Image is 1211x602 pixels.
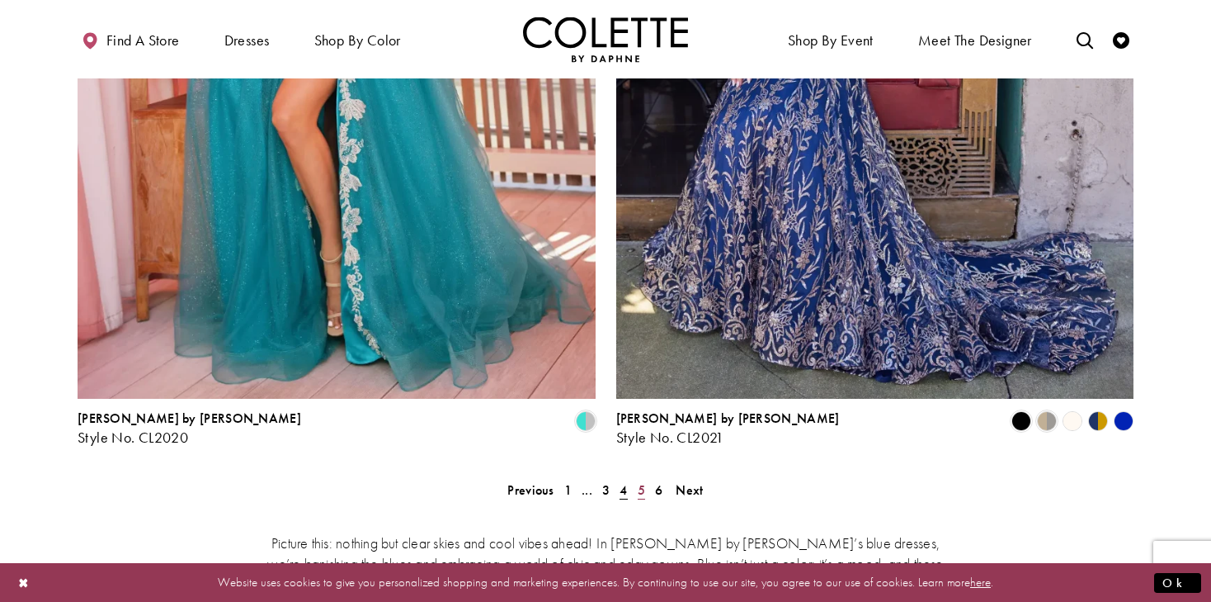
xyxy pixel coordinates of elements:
div: Colette by Daphne Style No. CL2021 [616,411,840,446]
span: ... [582,481,592,499]
button: Close Dialog [10,568,38,597]
span: Shop by color [310,17,405,62]
div: Colette by Daphne Style No. CL2020 [78,411,301,446]
span: Style No. CL2021 [616,428,724,447]
i: Black [1011,411,1031,431]
span: [PERSON_NAME] by [PERSON_NAME] [616,410,840,427]
img: Colette by Daphne [523,17,688,62]
span: 4 [620,481,627,499]
a: ... [577,478,597,502]
span: Previous [507,481,554,499]
span: Find a store [106,32,180,49]
i: Royal Blue [1114,411,1133,431]
a: Check Wishlist [1109,17,1133,62]
a: Meet the designer [914,17,1036,62]
i: Navy/Gold [1088,411,1108,431]
button: Submit Dialog [1154,572,1201,593]
span: Shop by color [314,32,401,49]
a: 1 [559,478,577,502]
a: Toggle search [1072,17,1097,62]
span: 5 [638,481,645,499]
i: Gold/Pewter [1037,411,1057,431]
span: Dresses [224,32,270,49]
span: [PERSON_NAME] by [PERSON_NAME] [78,410,301,427]
span: Dresses [220,17,274,62]
span: Shop By Event [788,32,874,49]
span: 1 [564,481,572,499]
a: Next Page [671,478,708,502]
a: Visit Home Page [523,17,688,62]
span: Style No. CL2020 [78,428,188,447]
a: 5 [633,478,650,502]
span: Next [676,481,703,499]
i: Turquoise/Silver [576,411,596,431]
p: Website uses cookies to give you personalized shopping and marketing experiences. By continuing t... [119,571,1092,594]
i: Diamond White [1063,411,1082,431]
a: here [970,574,991,590]
a: Find a store [78,17,183,62]
span: Meet the designer [918,32,1032,49]
span: 6 [655,481,662,499]
a: Prev Page [502,478,558,502]
span: 3 [602,481,610,499]
a: 6 [650,478,667,502]
span: Shop By Event [784,17,878,62]
a: 3 [597,478,615,502]
span: Current page [615,478,632,502]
